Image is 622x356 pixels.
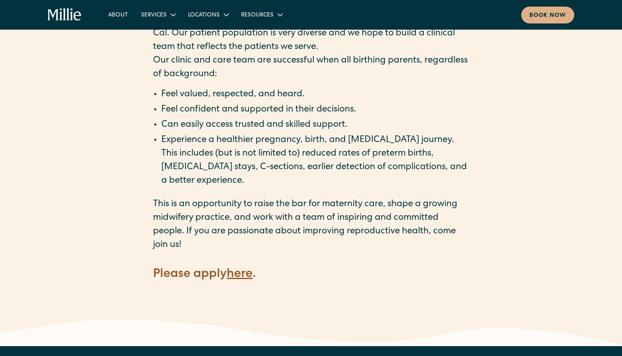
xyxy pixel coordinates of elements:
li: Experience a healthier pregnancy, birth, and [MEDICAL_DATA] journey. This includes (but is not li... [161,134,469,188]
div: Book now [529,12,566,20]
div: Services [141,11,167,20]
div: Locations [188,11,220,20]
div: Resources [234,8,288,21]
div: Locations [181,8,234,21]
a: here [227,268,253,281]
p: ‍ [153,252,469,266]
li: Feel confident and supported in their decisions. [161,103,469,117]
p: Our clinic and care team are successful when all birthing parents, regardless of background: [153,54,469,81]
strong: . [253,268,256,281]
p: This is an opportunity to raise the bar for maternity care, shape a growing midwifery practice, a... [153,198,469,252]
strong: Please apply [153,268,227,281]
li: Feel valued, respected, and heard. [161,88,469,102]
a: home [48,8,82,21]
li: Can easily access trusted and skilled support. [161,119,469,132]
div: Services [135,8,181,21]
a: About [102,8,135,21]
div: Resources [241,11,274,20]
a: Book now [521,7,574,23]
p: ‍ [153,283,469,297]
